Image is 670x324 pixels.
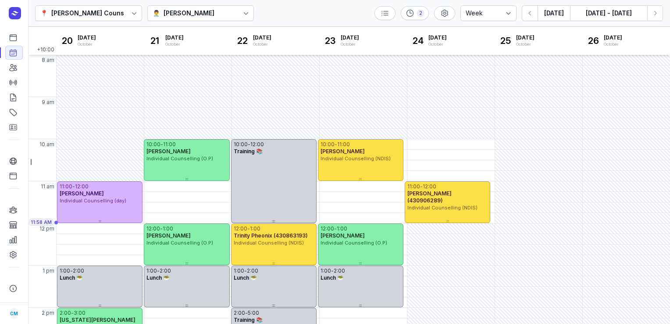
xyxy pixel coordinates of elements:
div: 11:00 [60,183,72,190]
span: 2 pm [42,310,54,317]
span: [DATE] [78,34,96,41]
div: [PERSON_NAME] [164,8,214,18]
span: [US_STATE][PERSON_NAME] [60,317,135,323]
div: 10:00 [234,141,248,148]
div: - [160,141,163,148]
span: 11:58 AM [31,219,52,226]
div: 1:00 [234,267,244,274]
div: - [248,141,250,148]
span: Lunch 🥗 [146,274,170,281]
div: 11:00 [337,141,350,148]
span: [PERSON_NAME] [146,148,191,155]
span: Training 📚 [234,317,263,323]
button: [DATE] - [DATE] [570,5,647,21]
button: [DATE] [538,5,570,21]
div: 12:00 [75,183,89,190]
div: 1:00 [60,267,70,274]
span: Training 📚 [234,148,263,155]
div: 10:00 [146,141,160,148]
div: 📍 [40,8,48,18]
span: [PERSON_NAME] [321,148,365,155]
span: +10:00 [37,46,56,55]
div: 1:00 [146,267,157,274]
div: 2:00 [160,267,171,274]
div: 2:00 [234,310,245,317]
span: Lunch 🥗 [321,274,344,281]
div: 2 [417,10,424,17]
span: [DATE] [516,34,535,41]
div: 12:00 [146,225,160,232]
div: - [245,310,248,317]
span: 1 pm [43,267,54,274]
span: Lunch 🥗 [60,274,83,281]
div: 23 [323,34,337,48]
div: 12:00 [321,225,334,232]
div: - [72,183,75,190]
div: - [334,225,337,232]
div: October [78,41,96,47]
div: 2:00 [334,267,345,274]
div: 22 [235,34,249,48]
div: October [604,41,622,47]
div: - [244,267,247,274]
div: 2:00 [73,267,84,274]
div: [PERSON_NAME] Counselling [51,8,141,18]
span: 9 am [42,99,54,106]
span: CM [10,308,18,319]
div: - [71,310,74,317]
div: 2:00 [60,310,71,317]
div: - [160,225,163,232]
span: 10 am [39,141,54,148]
div: 5:00 [248,310,259,317]
div: October [253,41,271,47]
div: 12:00 [423,183,436,190]
span: Individual Counselling (NDIS) [234,240,304,246]
span: Individual Counselling (day) [60,198,126,204]
div: 1:00 [163,225,173,232]
div: 11:00 [407,183,420,190]
div: October [341,41,359,47]
span: [DATE] [341,34,359,41]
div: 26 [586,34,600,48]
span: [PERSON_NAME] [146,232,191,239]
div: 21 [148,34,162,48]
div: - [247,225,250,232]
div: 1:00 [250,225,260,232]
div: - [157,267,160,274]
div: - [420,183,423,190]
div: 1:00 [337,225,347,232]
span: Individual Counselling (NDIS) [321,155,391,162]
div: October [428,41,447,47]
div: 25 [499,34,513,48]
div: 24 [411,34,425,48]
div: 1:00 [321,267,331,274]
span: Individual Counselling (NDIS) [407,205,478,211]
div: 2:00 [247,267,258,274]
div: 11:00 [163,141,176,148]
span: [PERSON_NAME] [60,190,104,197]
div: 12:00 [234,225,247,232]
span: [DATE] [604,34,622,41]
span: Individual Counselling (O.P) [146,155,213,162]
div: 3:00 [74,310,86,317]
div: October [516,41,535,47]
span: [DATE] [428,34,447,41]
div: 👨‍⚕️ [153,8,160,18]
span: [DATE] [165,34,184,41]
div: - [331,267,334,274]
span: 8 am [42,57,54,64]
div: 12:00 [250,141,264,148]
span: Individual Counselling (O.P) [146,240,213,246]
span: Trinity Pheonix (430863193) [234,232,308,239]
div: 20 [60,34,74,48]
span: Individual Counselling (O.P) [321,240,387,246]
div: - [335,141,337,148]
div: 10:00 [321,141,335,148]
span: [PERSON_NAME] [321,232,365,239]
div: - [70,267,73,274]
span: Lunch 🥗 [234,274,257,281]
span: 11 am [41,183,54,190]
span: [PERSON_NAME] (430906289) [407,190,452,204]
span: [DATE] [253,34,271,41]
div: October [165,41,184,47]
